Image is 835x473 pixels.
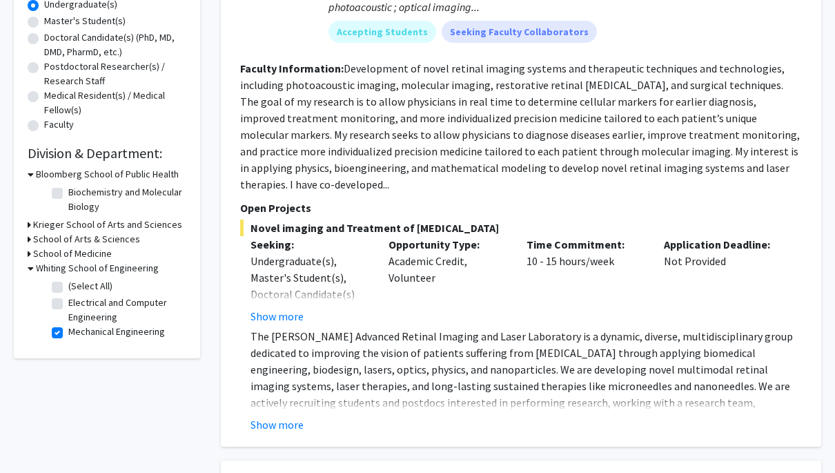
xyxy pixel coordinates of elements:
iframe: Chat [10,411,59,463]
b: Faculty Information: [240,61,344,75]
label: Electrical and Computer Engineering [68,296,183,325]
div: 10 - 15 hours/week [516,236,654,325]
label: Doctoral Candidate(s) (PhD, MD, DMD, PharmD, etc.) [44,30,186,59]
label: (Select All) [68,279,112,293]
h3: Bloomberg School of Public Health [36,167,179,182]
p: The [PERSON_NAME] Advanced Retinal Imaging and Laser Laboratory is a dynamic, diverse, multidisci... [250,328,802,461]
mat-chip: Accepting Students [328,21,436,43]
p: Application Deadline: [664,236,781,253]
p: Opportunity Type: [389,236,506,253]
h3: Krieger School of Arts and Sciences [33,218,182,232]
label: Mechanical Engineering [68,325,165,339]
div: Undergraduate(s), Master's Student(s), Doctoral Candidate(s) (PhD, MD, DMD, PharmD, etc.), Postdo... [250,253,368,418]
h2: Division & Department: [28,145,186,162]
label: Master's Student(s) [44,14,126,28]
div: Not Provided [654,236,792,325]
div: Academic Credit, Volunteer [378,236,516,325]
h3: School of Arts & Sciences [33,232,140,247]
label: Biochemistry and Molecular Biology [68,185,183,214]
button: Show more [250,308,304,325]
p: Seeking: [250,236,368,253]
fg-read-more: Development of novel retinal imaging systems and therapeutic techniques and technologies, includi... [240,61,800,191]
h3: Whiting School of Engineering [36,261,159,276]
p: Open Projects [240,200,802,216]
span: Novel imaging and Treatment of [MEDICAL_DATA] [240,220,802,236]
mat-chip: Seeking Faculty Collaborators [442,21,597,43]
p: Time Commitment: [527,236,644,253]
label: Medical Resident(s) / Medical Fellow(s) [44,88,186,117]
label: Faculty [44,117,74,132]
h3: School of Medicine [33,247,112,261]
button: Show more [250,416,304,433]
label: Postdoctoral Researcher(s) / Research Staff [44,59,186,88]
